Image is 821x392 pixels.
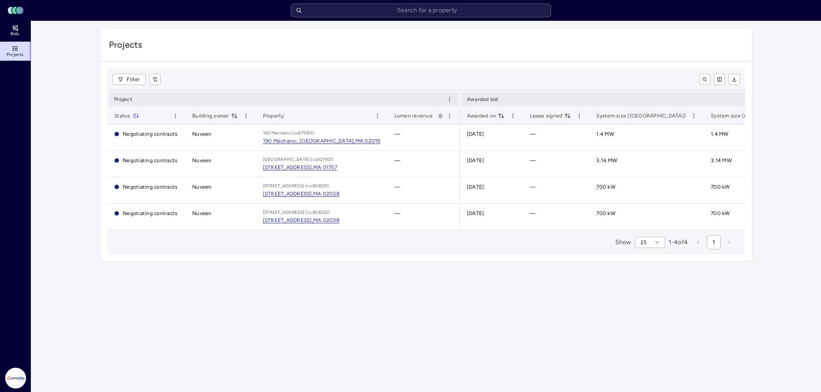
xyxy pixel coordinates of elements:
td: — [523,177,589,204]
div: o853001) [309,183,329,189]
td: Nuveen [185,177,256,204]
td: — [523,124,589,151]
span: System size ([GEOGRAPHIC_DATA]) [596,111,686,120]
span: 1 [713,238,715,247]
div: [STREET_ADDRESS], [263,163,313,172]
input: Search for a property [291,3,551,17]
div: [STREET_ADDRESS], [263,189,313,198]
button: page 1 [707,235,721,249]
td: 700 kW [704,177,772,204]
span: Negotiating contracts [123,157,177,163]
td: 1.4 MW [704,124,772,151]
nav: pagination [691,235,736,249]
button: toggle sorting [132,112,139,119]
button: previous page [691,235,705,249]
a: [STREET_ADDRESS],MA 02038 [263,189,339,198]
div: 190 Mechanic, [GEOGRAPHIC_DATA], [263,137,355,145]
span: Negotiating contracts [123,131,177,137]
div: s921901) [315,156,334,163]
td: — [388,151,460,177]
span: System size (AC) [711,111,753,120]
td: — [523,204,589,230]
div: o853002) [309,209,330,216]
div: [STREET_ADDRESS], [263,216,313,225]
td: [DATE] [460,204,523,230]
td: — [388,124,460,151]
td: — [523,151,589,177]
button: Filter [112,74,146,85]
td: 1.4 MW [589,124,704,151]
td: — [388,177,460,204]
button: show/hide columns [714,74,725,85]
td: 3.14 MW [704,151,772,177]
button: next page [722,235,736,249]
td: — [388,204,460,230]
div: [GEOGRAPHIC_DATA] (c [263,156,315,163]
td: Nuveen [185,204,256,230]
td: [DATE] [460,177,523,204]
button: toggle search [699,74,710,85]
span: Projects [109,39,743,51]
td: 700 kW [589,204,704,230]
td: Nuveen [185,124,256,151]
td: Nuveen [185,151,256,177]
div: MA 02019 [355,137,381,145]
td: 700 kW [704,204,772,230]
a: [STREET_ADDRESS],MA 02038 [263,216,339,225]
div: MA 02038 [313,189,339,198]
td: [DATE] [460,124,523,151]
span: Negotiating contracts [123,184,177,190]
div: [STREET_ADDRESS] (c [263,209,310,216]
span: Bids [10,31,19,36]
div: 190 Mechanic (c [263,130,296,137]
a: 190 Mechanic, [GEOGRAPHIC_DATA],MA 02019 [263,137,381,145]
span: Status [114,111,139,120]
div: MA 02038 [313,216,339,225]
span: Awarded bid [467,95,498,104]
button: toggle sorting [564,112,571,119]
button: toggle sorting [498,112,505,119]
span: Project [114,95,132,104]
span: Lease signed [530,111,571,120]
div: [STREET_ADDRESS] (c [263,183,310,189]
button: toggle sorting [231,112,238,119]
span: Filter [127,75,140,84]
span: 1 - 4 of 4 [669,238,688,247]
span: Awarded on [467,111,505,120]
span: Property [263,111,284,120]
span: Building owner [192,111,238,120]
span: Lumen revenue [394,111,433,120]
span: 25 [640,238,647,247]
span: Negotiating contracts [123,210,177,216]
a: [STREET_ADDRESS],MA 01757 [263,163,337,172]
span: Show [615,238,631,247]
span: Projects [7,52,23,57]
td: 700 kW [589,177,704,204]
div: o871001) [296,130,314,137]
img: Powerflex [5,368,26,389]
div: MA 01757 [313,163,337,172]
td: 3.14 MW [589,151,704,177]
td: [DATE] [460,151,523,177]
